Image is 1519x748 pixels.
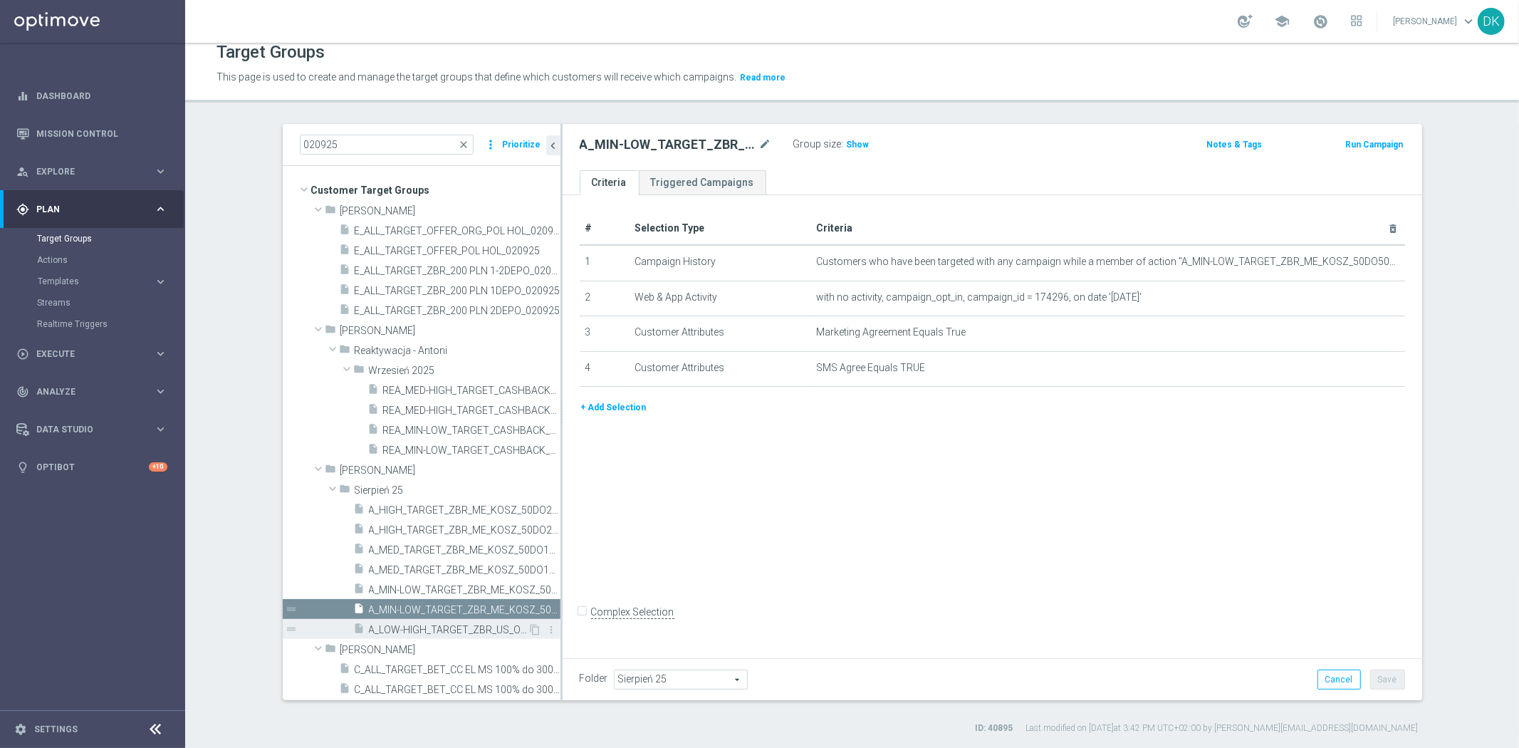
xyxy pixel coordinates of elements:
div: Templates [37,271,184,292]
i: track_changes [16,385,29,398]
i: keyboard_arrow_right [154,165,167,178]
span: REA_MIN-LOW_TARGET_CASHBACK_EL MS NL-PL 50% do 100 PLN sms_020925 [383,425,560,437]
div: Target Groups [37,228,184,249]
span: Antoni L. [340,325,560,337]
label: Complex Selection [591,606,674,619]
div: Optibot [16,448,167,486]
td: Customer Attributes [629,351,810,387]
i: insert_drive_file [354,583,365,599]
div: Realtime Triggers [37,313,184,335]
button: chevron_left [546,135,560,155]
a: Settings [34,725,78,734]
div: Streams [37,292,184,313]
span: SMS Agree Equals TRUE [816,362,925,374]
td: 2 [580,281,630,316]
i: play_circle_outline [16,348,29,360]
div: Explore [16,165,154,178]
button: Read more [738,70,787,85]
span: REA_MIN-LOW_TARGET_CASHBACK_EL MS NL-PL 50% do 100 PLN_020925 [383,445,560,457]
h2: A_MIN-LOW_TARGET_ZBR_ME_KOSZ_50DO50_020925_SMS [580,136,756,153]
label: Folder [580,672,608,685]
i: insert_drive_file [340,663,351,679]
i: insert_drive_file [340,284,351,300]
button: Data Studio keyboard_arrow_right [16,424,168,435]
button: equalizer Dashboard [16,90,168,102]
i: insert_drive_file [354,523,365,539]
span: Marketing Agreement Equals True [816,326,966,338]
a: Mission Control [36,115,167,152]
span: E_ALL_TARGET_OFFER_ORG_POL HOL_020925 [355,225,560,237]
span: A_MED_TARGET_ZBR_ME_KOSZ_50DO100_020925_SMS [369,564,560,576]
span: Wrzesie&#x144; 2025 [369,365,560,377]
i: insert_drive_file [340,682,351,699]
td: 1 [580,245,630,281]
a: Criteria [580,170,639,195]
i: keyboard_arrow_right [154,422,167,436]
button: Cancel [1317,670,1361,690]
div: Mission Control [16,115,167,152]
div: DK [1478,8,1505,35]
div: Templates [38,277,154,286]
span: This page is used to create and manage the target groups that define which customers will receive... [216,71,736,83]
span: Dawid K. [340,464,560,477]
input: Quick find group or folder [300,135,474,155]
span: A_LOW-HIGH_TARGET_ZBR_US_OPEN_50DO100_060925 [369,624,528,636]
i: folder [354,363,365,380]
button: lightbulb Optibot +10 [16,462,168,473]
button: Mission Control [16,128,168,140]
span: Reaktywacja - Antoni [355,345,560,357]
i: equalizer [16,90,29,103]
div: +10 [149,462,167,472]
span: A_MIN-LOW_TARGET_ZBR_ME_KOSZ_50DO50_020925 [369,584,560,596]
i: chevron_left [547,139,560,152]
i: folder [340,483,351,499]
i: insert_drive_file [354,543,365,559]
div: Dashboard [16,77,167,115]
span: with no activity, campaign_opt_in, campaign_id = 174296, on date '[DATE]' [816,291,1142,303]
i: insert_drive_file [340,303,351,320]
span: Criteria [816,222,852,234]
i: more_vert [484,135,498,155]
span: Customer Target Groups [311,180,560,200]
span: Maria M. [340,644,560,656]
div: Data Studio [16,423,154,436]
i: insert_drive_file [340,244,351,260]
label: ID: 40895 [976,722,1013,734]
div: person_search Explore keyboard_arrow_right [16,166,168,177]
a: Actions [37,254,148,266]
i: insert_drive_file [368,423,380,440]
div: Templates keyboard_arrow_right [37,276,168,287]
button: + Add Selection [580,400,648,415]
i: folder [325,463,337,479]
span: E_ALL_TARGET_ZBR_200 PLN 2DEPO_020925 [355,305,560,317]
td: 4 [580,351,630,387]
i: insert_drive_file [368,443,380,459]
a: Dashboard [36,77,167,115]
span: Templates [38,277,140,286]
i: keyboard_arrow_right [154,275,167,289]
i: folder [325,323,337,340]
i: settings [14,723,27,736]
span: C_ALL_TARGET_BET_CC EL MS 100% do 300 PLN_020925 [355,684,560,696]
i: person_search [16,165,29,178]
span: A_MIN-LOW_TARGET_ZBR_ME_KOSZ_50DO50_020925_SMS [369,604,560,616]
th: # [580,212,630,245]
a: Target Groups [37,233,148,244]
div: Actions [37,249,184,271]
div: Execute [16,348,154,360]
span: Sierpie&#x144; 25 [355,484,560,497]
label: Group size [793,138,842,150]
span: Plan [36,205,154,214]
button: gps_fixed Plan keyboard_arrow_right [16,204,168,215]
button: track_changes Analyze keyboard_arrow_right [16,386,168,398]
i: keyboard_arrow_right [154,385,167,398]
i: keyboard_arrow_right [154,347,167,360]
label: : [842,138,844,150]
span: E_ALL_TARGET_ZBR_200 PLN 1DEPO_020925 [355,285,560,297]
td: 3 [580,316,630,352]
span: REA_MED-HIGH_TARGET_CASHBACK_EL MS NL-PL 50% do 300 PLN_020925 [383,405,560,417]
i: insert_drive_file [368,403,380,420]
